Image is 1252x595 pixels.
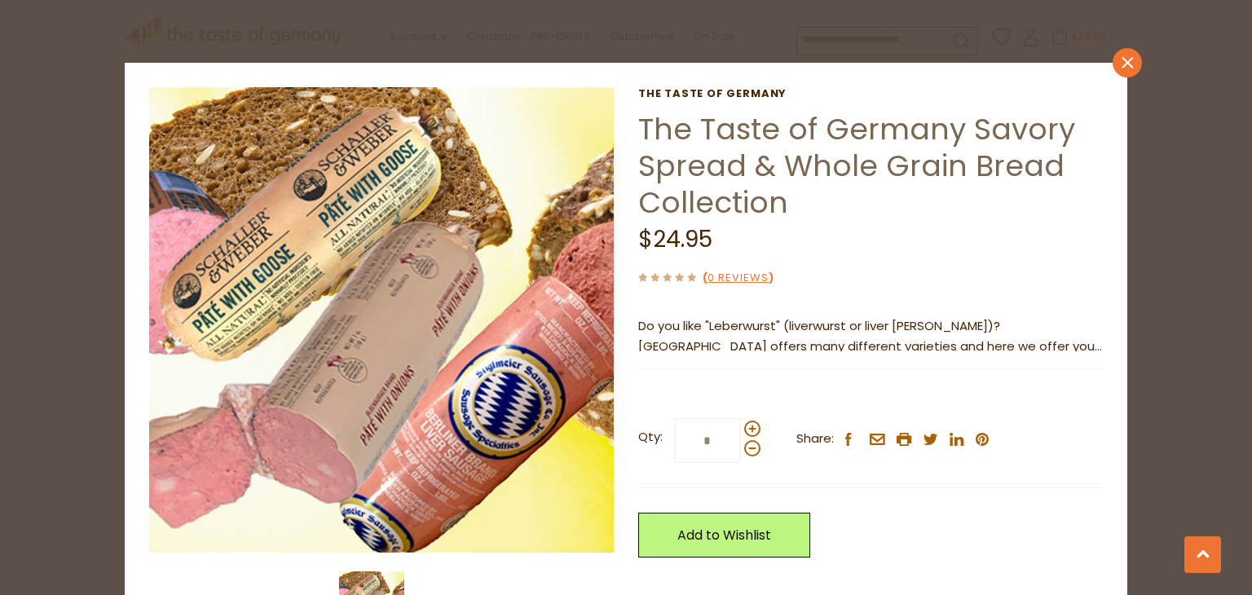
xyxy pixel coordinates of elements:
a: 0 Reviews [708,270,769,287]
strong: Qty: [638,427,663,447]
input: Qty: [674,418,741,463]
a: Add to Wishlist [638,513,810,558]
img: The Taste of Germany Savory Spread & Whole Grain Bread Collection [149,87,615,553]
span: ( ) [703,270,774,285]
p: Do you like "Leberwurst" (liverwurst or liver [PERSON_NAME])? [GEOGRAPHIC_DATA] offers many diffe... [638,316,1103,357]
span: Share: [796,429,834,449]
span: $24.95 [638,223,712,255]
a: The Taste of Germany [638,87,1103,100]
a: The Taste of Germany Savory Spread & Whole Grain Bread Collection [638,108,1075,223]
